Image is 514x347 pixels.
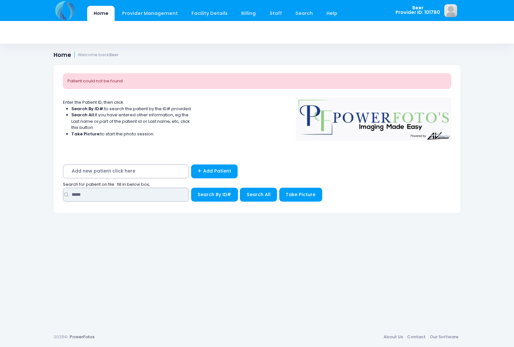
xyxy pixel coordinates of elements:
[289,6,319,21] a: Search
[63,181,150,187] span: Search for patient on file : fill in below box;
[263,6,288,21] a: Staff
[71,106,104,112] strong: Search By ID#:
[396,5,440,15] span: Beer Provider ID: 101780
[109,52,119,58] strong: Beer
[381,331,405,343] a: About Us
[247,191,271,198] span: Search All
[71,106,192,112] li: to search the patient by the ID# provided.
[63,164,189,178] span: Add new patient click here
[286,191,315,198] span: Take Picture
[54,334,68,340] span: 2025©
[71,112,95,118] strong: Search All:
[191,164,238,178] a: Add Patient
[427,331,460,343] a: Our Software
[54,52,119,58] h1: Home
[405,331,427,343] a: Contact
[116,6,184,21] a: Provider Management
[78,53,119,58] small: Welcome back
[235,6,262,21] a: Billing
[198,191,231,198] span: Search By ID#
[191,188,238,202] button: Search By ID#
[444,4,457,17] img: image
[71,131,100,137] strong: Take Picture:
[320,6,344,21] a: Help
[87,6,115,21] a: Home
[279,188,322,202] button: Take Picture
[63,99,123,105] span: Enter the Patient ID, then click
[185,6,234,21] a: Facility Details
[293,93,454,141] img: Logo
[71,131,192,137] li: to start the photo session.
[70,334,95,340] a: PowerFotos
[240,188,277,202] button: Search All
[63,73,451,89] div: Patient could not be found.
[71,112,192,131] li: If you have entered other information, eg the Last name or part of the patient id or Last name, e...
